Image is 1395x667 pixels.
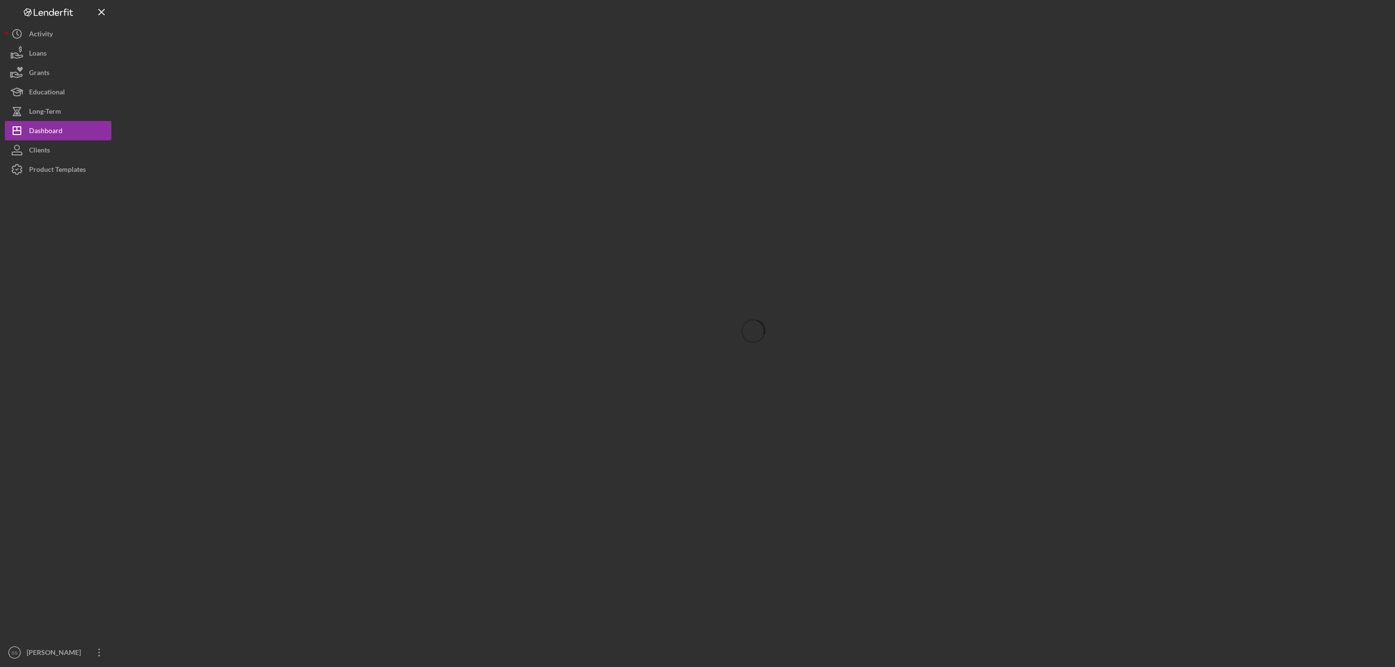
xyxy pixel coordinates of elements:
[5,82,111,102] button: Educational
[29,121,62,143] div: Dashboard
[29,102,61,123] div: Long-Term
[5,102,111,121] button: Long-Term
[5,63,111,82] button: Grants
[29,82,65,104] div: Educational
[5,24,111,44] button: Activity
[29,24,53,46] div: Activity
[24,643,87,665] div: [PERSON_NAME]
[5,44,111,63] button: Loans
[5,140,111,160] button: Clients
[1362,624,1385,648] iframe: Intercom live chat
[29,44,46,65] div: Loans
[29,63,49,85] div: Grants
[5,643,111,662] button: SS[PERSON_NAME]
[5,160,111,179] button: Product Templates
[29,140,50,162] div: Clients
[12,650,18,655] text: SS
[5,121,111,140] button: Dashboard
[29,160,86,182] div: Product Templates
